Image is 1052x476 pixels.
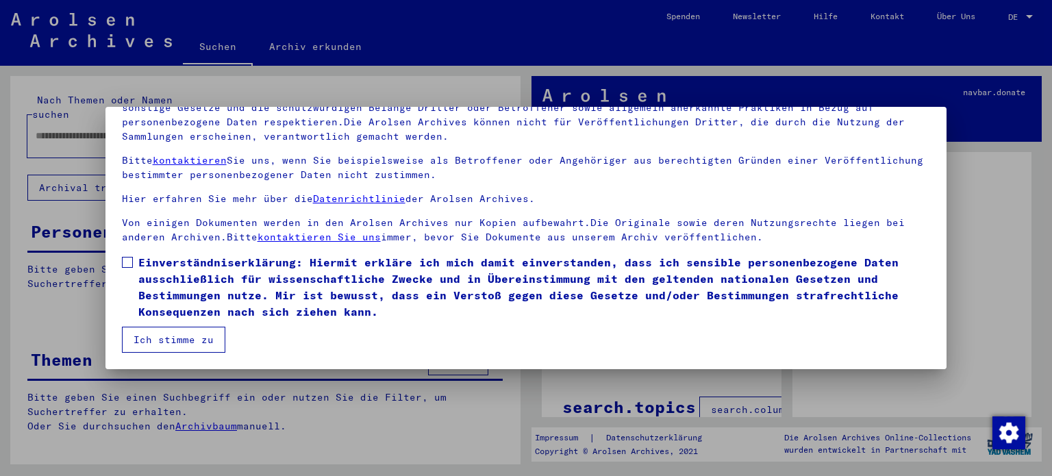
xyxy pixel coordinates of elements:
[153,154,227,166] a: kontaktieren
[992,416,1025,449] img: Zustimmung ändern
[122,216,931,245] p: Von einigen Dokumenten werden in den Arolsen Archives nur Kopien aufbewahrt.Die Originale sowie d...
[122,72,931,144] p: Bitte beachten Sie, dass dieses Portal über NS - Verfolgte sensible Daten zu identifizierten oder...
[122,327,225,353] button: Ich stimme zu
[313,192,405,205] a: Datenrichtlinie
[122,153,931,182] p: Bitte Sie uns, wenn Sie beispielsweise als Betroffener oder Angehöriger aus berechtigten Gründen ...
[992,416,1025,449] div: Zustimmung ändern
[258,231,381,243] a: kontaktieren Sie uns
[122,192,931,206] p: Hier erfahren Sie mehr über die der Arolsen Archives.
[138,254,931,320] span: Einverständniserklärung: Hiermit erkläre ich mich damit einverstanden, dass ich sensible personen...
